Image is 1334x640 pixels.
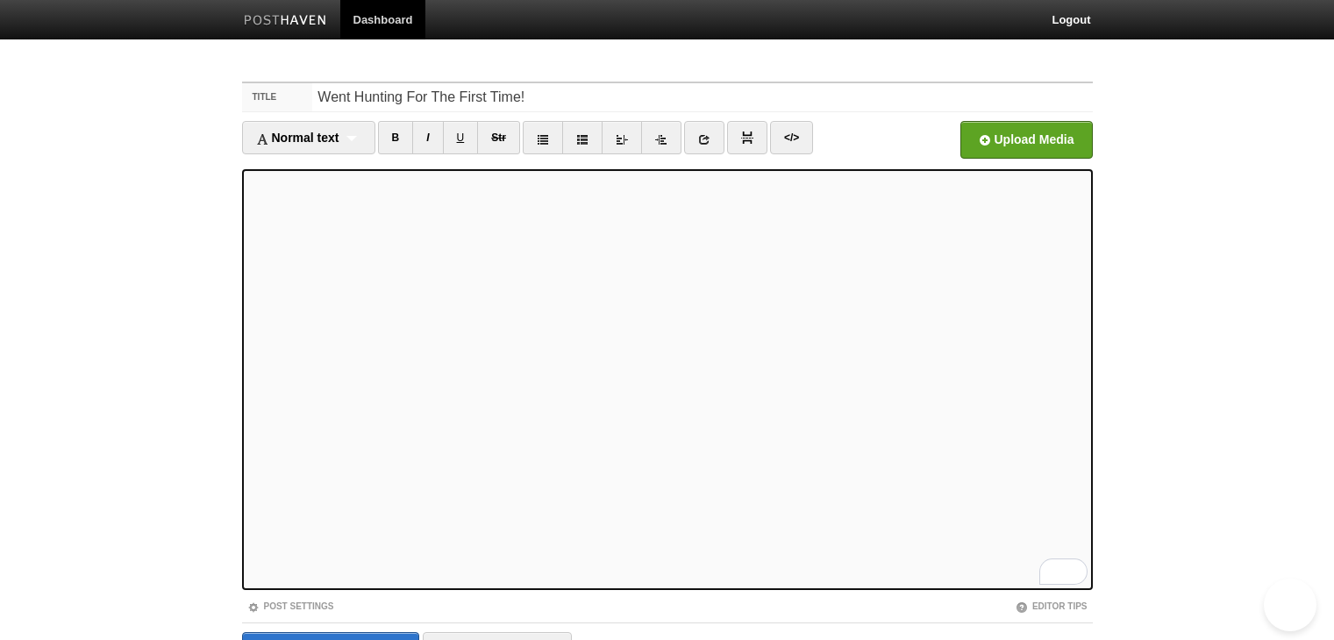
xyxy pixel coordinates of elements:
[244,15,327,28] img: Posthaven-bar
[412,121,443,154] a: I
[378,121,414,154] a: B
[256,131,339,145] span: Normal text
[242,83,313,111] label: Title
[1016,601,1088,611] a: Editor Tips
[770,121,813,154] a: </>
[741,132,753,144] img: pagebreak-icon.png
[491,132,506,144] del: Str
[247,601,334,611] a: Post Settings
[443,121,479,154] a: U
[1264,579,1316,631] iframe: Help Scout Beacon - Open
[477,121,520,154] a: Str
